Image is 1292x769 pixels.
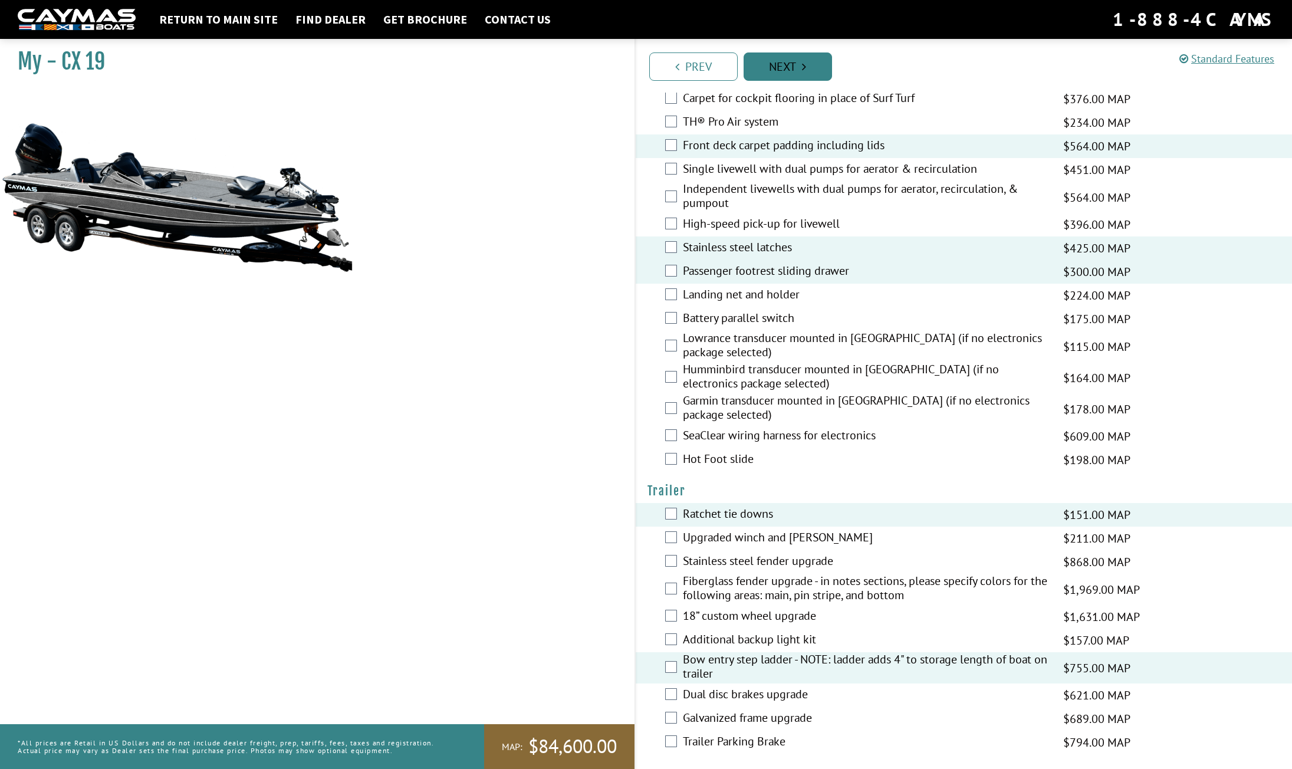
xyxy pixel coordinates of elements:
a: Prev [649,52,738,81]
span: $609.00 MAP [1063,428,1130,445]
span: $178.00 MAP [1063,400,1130,418]
h1: My - CX 19 [18,48,605,75]
span: $451.00 MAP [1063,161,1130,179]
p: *All prices are Retail in US Dollars and do not include dealer freight, prep, tariffs, fees, taxe... [18,733,458,760]
label: High-speed pick-up for livewell [683,216,1048,234]
label: Additional backup light kit [683,632,1048,649]
label: Dual disc brakes upgrade [683,687,1048,704]
label: Single livewell with dual pumps for aerator & recirculation [683,162,1048,179]
label: Fiberglass fender upgrade - in notes sections, please specify colors for the following areas: mai... [683,574,1048,605]
label: Battery parallel switch [683,311,1048,328]
span: $1,969.00 MAP [1063,581,1140,599]
span: $211.00 MAP [1063,530,1130,547]
label: Garmin transducer mounted in [GEOGRAPHIC_DATA] (if no electronics package selected) [683,393,1048,425]
a: Contact Us [479,12,557,27]
span: $234.00 MAP [1063,114,1130,132]
span: $164.00 MAP [1063,369,1130,387]
label: Front deck carpet padding including lids [683,138,1048,155]
a: Standard Features [1179,52,1274,65]
span: MAP: [502,741,522,753]
a: Find Dealer [290,12,372,27]
label: 18” custom wheel upgrade [683,609,1048,626]
span: $224.00 MAP [1063,287,1130,304]
span: $689.00 MAP [1063,710,1130,728]
label: Ratchet tie downs [683,507,1048,524]
span: $198.00 MAP [1063,451,1130,469]
span: $157.00 MAP [1063,632,1129,649]
span: $396.00 MAP [1063,216,1130,234]
span: $115.00 MAP [1063,338,1130,356]
label: SeaClear wiring harness for electronics [683,428,1048,445]
span: $84,600.00 [528,734,617,759]
label: Upgraded winch and [PERSON_NAME] [683,530,1048,547]
span: $564.00 MAP [1063,189,1130,206]
label: Independent livewells with dual pumps for aerator, recirculation, & pumpout [683,182,1048,213]
label: Carpet for cockpit flooring in place of Surf Turf [683,91,1048,108]
span: $755.00 MAP [1063,659,1130,677]
a: Get Brochure [377,12,473,27]
label: Lowrance transducer mounted in [GEOGRAPHIC_DATA] (if no electronics package selected) [683,331,1048,362]
div: 1-888-4CAYMAS [1113,6,1274,32]
a: Return to main site [153,12,284,27]
span: $175.00 MAP [1063,310,1130,328]
a: MAP:$84,600.00 [484,724,635,769]
span: $794.00 MAP [1063,734,1130,751]
label: Humminbird transducer mounted in [GEOGRAPHIC_DATA] (if no electronics package selected) [683,362,1048,393]
span: $376.00 MAP [1063,90,1130,108]
label: Trailer Parking Brake [683,734,1048,751]
span: $151.00 MAP [1063,506,1130,524]
span: $868.00 MAP [1063,553,1130,571]
label: Stainless steel fender upgrade [683,554,1048,571]
h4: Trailer [647,484,1281,498]
label: Passenger footrest sliding drawer [683,264,1048,281]
label: Bow entry step ladder - NOTE: ladder adds 4" to storage length of boat on trailer [683,652,1048,683]
a: Next [744,52,832,81]
span: $564.00 MAP [1063,137,1130,155]
span: $621.00 MAP [1063,686,1130,704]
img: white-logo-c9c8dbefe5ff5ceceb0f0178aa75bf4bb51f6bca0971e226c86eb53dfe498488.png [18,9,136,31]
span: $300.00 MAP [1063,263,1130,281]
span: $425.00 MAP [1063,239,1130,257]
label: Galvanized frame upgrade [683,711,1048,728]
span: $1,631.00 MAP [1063,608,1140,626]
label: TH® Pro Air system [683,114,1048,132]
label: Stainless steel latches [683,240,1048,257]
label: Landing net and holder [683,287,1048,304]
label: Hot Foot slide [683,452,1048,469]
